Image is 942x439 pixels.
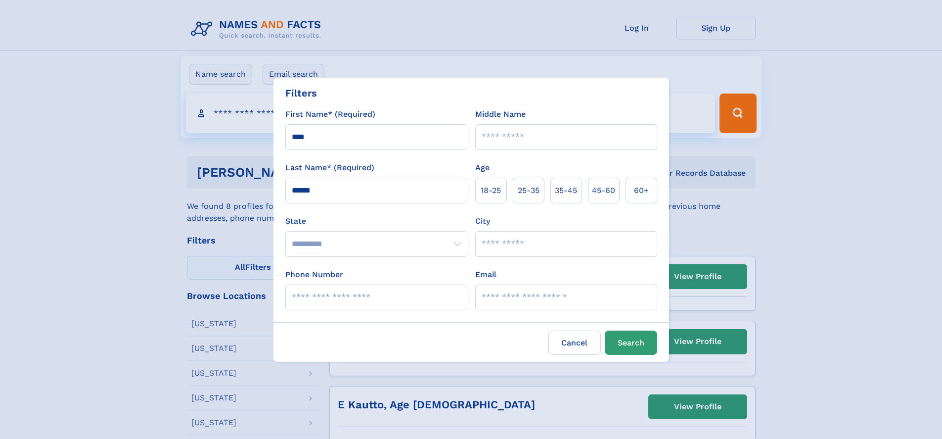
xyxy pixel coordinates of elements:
label: State [285,215,467,227]
div: Filters [285,86,317,100]
span: 60+ [634,185,649,196]
label: First Name* (Required) [285,108,375,120]
label: Email [475,269,496,281]
label: Cancel [548,331,601,355]
label: Last Name* (Required) [285,162,374,174]
span: 25‑35 [518,185,539,196]
label: Middle Name [475,108,526,120]
span: 18‑25 [481,185,501,196]
label: Phone Number [285,269,343,281]
label: City [475,215,490,227]
button: Search [605,331,657,355]
label: Age [475,162,490,174]
span: 35‑45 [555,185,577,196]
span: 45‑60 [592,185,615,196]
